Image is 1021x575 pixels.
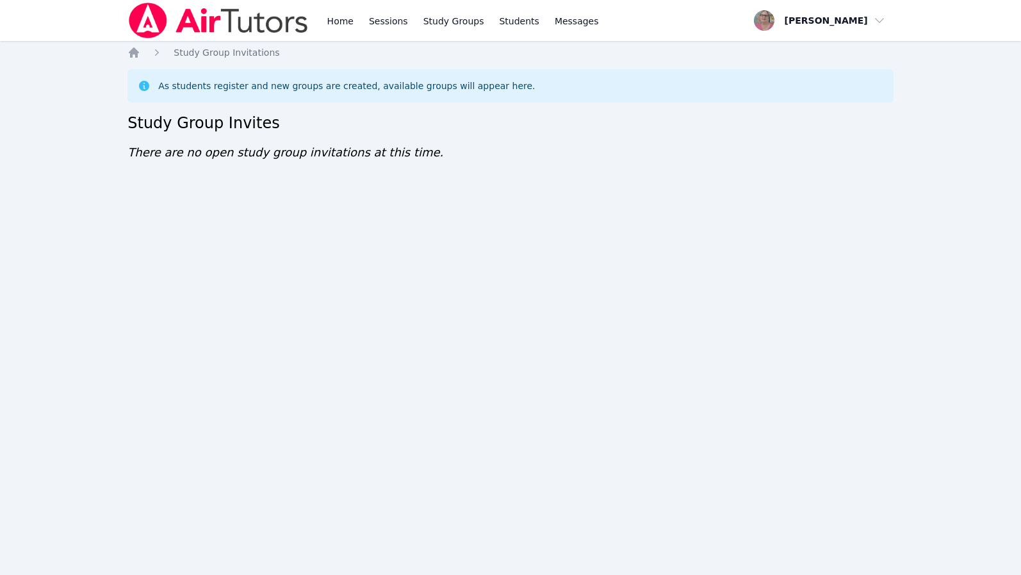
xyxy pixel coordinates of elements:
div: As students register and new groups are created, available groups will appear here. [158,79,535,92]
h2: Study Group Invites [127,113,894,133]
img: Air Tutors [127,3,309,38]
span: Messages [555,15,599,28]
a: Study Group Invitations [174,46,279,59]
span: Study Group Invitations [174,47,279,58]
span: There are no open study group invitations at this time. [127,146,443,159]
nav: Breadcrumb [127,46,894,59]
